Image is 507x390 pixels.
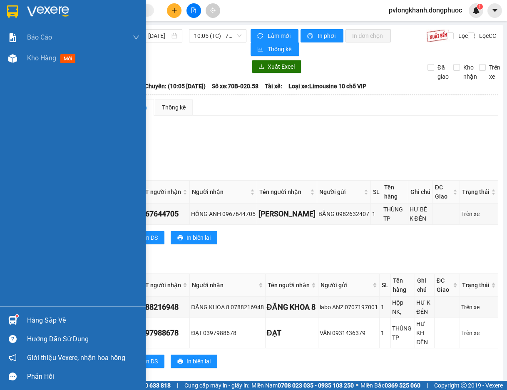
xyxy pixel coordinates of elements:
[268,62,295,71] span: Xuất Excel
[472,7,480,14] img: icon-new-feature
[258,64,264,70] span: download
[416,298,432,316] div: HƯ K ĐỀN
[186,3,201,18] button: file-add
[259,187,308,196] span: Tên người nhận
[288,82,366,91] span: Loại xe: Limousine 10 chỗ VIP
[266,297,318,318] td: ĐĂNG KHOA 8
[8,33,17,42] img: solution-icon
[177,358,183,365] span: printer
[129,355,164,368] button: printerIn DS
[137,301,188,313] div: 0788216948
[9,373,17,380] span: message
[258,208,316,220] div: [PERSON_NAME]
[186,233,211,242] span: In biên lai
[381,328,389,338] div: 1
[171,7,177,13] span: plus
[252,60,301,73] button: downloadXuất Excel
[385,382,420,389] strong: 0369 525 060
[383,205,406,223] div: THÙNG TP
[268,45,293,54] span: Thống kê
[382,181,408,204] th: Tên hàng
[7,5,18,18] img: logo-vxr
[8,54,17,63] img: warehouse-icon
[27,333,139,345] div: Hướng dẫn sử dụng
[455,31,477,40] span: Lọc CR
[415,274,434,297] th: Ghi chú
[391,274,415,297] th: Tên hàng
[307,33,314,40] span: printer
[136,318,190,348] td: 0397988678
[135,382,171,389] strong: 1900 633 818
[144,233,158,242] span: In DS
[171,355,217,368] button: printerIn biên lai
[136,204,190,225] td: 0967644705
[27,32,52,42] span: Báo cáo
[9,335,17,343] span: question-circle
[462,187,490,196] span: Trạng thái
[27,314,139,327] div: Hàng sắp về
[434,63,452,81] span: Đã giao
[60,54,75,63] span: mới
[416,319,432,347] div: HƯ KH ĐỀN
[460,63,480,81] span: Kho nhận
[184,381,249,390] span: Cung cấp máy in - giấy in:
[461,209,497,219] div: Trên xe
[491,7,499,14] span: caret-down
[267,327,317,339] div: ĐẠT
[435,183,451,201] span: ĐC Giao
[177,381,178,390] span: |
[257,33,264,40] span: sync
[371,181,382,204] th: SL
[268,281,310,290] span: Tên người nhận
[251,42,299,56] button: bar-chartThống kê
[257,204,317,225] td: HỒNG ANH
[318,209,369,219] div: BẰNG 0982632407
[461,303,497,312] div: Trên xe
[487,3,502,18] button: caret-down
[191,303,263,312] div: ĐĂNG KHOA 8 0788216948
[462,281,490,290] span: Trạng thái
[381,303,389,312] div: 1
[137,208,188,220] div: 0967644705
[210,7,216,13] span: aim
[186,357,211,366] span: In biên lai
[206,3,220,18] button: aim
[27,353,125,363] span: Giới thiệu Vexere, nhận hoa hồng
[278,382,354,389] strong: 0708 023 035 - 0935 103 250
[133,34,139,41] span: down
[319,187,362,196] span: Người gửi
[268,31,292,40] span: Làm mới
[461,383,467,388] span: copyright
[27,54,56,62] span: Kho hàng
[27,370,139,383] div: Phản hồi
[320,328,378,338] div: VÂN 0931436379
[8,316,17,325] img: warehouse-icon
[321,281,371,290] span: Người gửi
[191,7,196,13] span: file-add
[192,281,256,290] span: Người nhận
[194,30,241,42] span: 10:05 (TC) - 70B-020.58
[478,4,481,10] span: 1
[345,29,391,42] button: In đơn chọn
[9,354,17,362] span: notification
[486,63,504,81] span: Trên xe
[148,31,170,40] input: 12/09/2025
[129,231,164,244] button: printerIn DS
[192,187,249,196] span: Người nhận
[426,29,450,42] img: 9k=
[212,82,258,91] span: Số xe: 70B-020.58
[266,318,318,348] td: ĐẠT
[392,298,414,316] div: Hộp NK,
[356,384,358,387] span: ⚪️
[145,82,206,91] span: Chuyến: (10:05 [DATE])
[177,235,183,241] span: printer
[382,5,469,15] span: pvlongkhanh.dongphuoc
[380,274,391,297] th: SL
[301,29,343,42] button: printerIn phơi
[138,281,181,290] span: SĐT người nhận
[392,324,414,342] div: THÙNG TP
[251,29,298,42] button: syncLàm mới
[320,303,378,312] div: labo ANZ 0707197001
[138,187,181,196] span: SĐT người nhận
[318,31,337,40] span: In phơi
